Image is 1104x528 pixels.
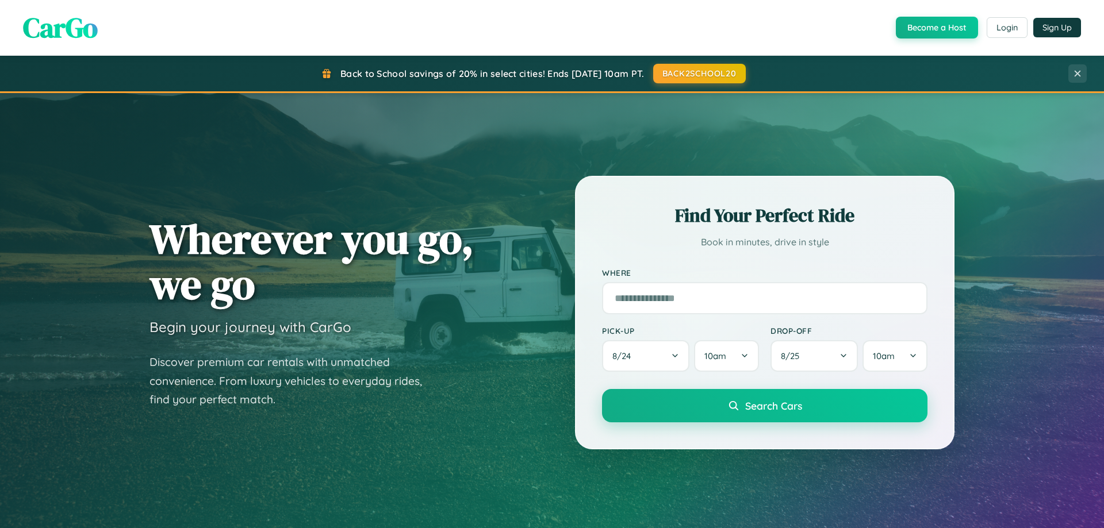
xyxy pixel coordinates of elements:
button: BACK2SCHOOL20 [653,64,746,83]
button: 10am [694,340,759,372]
button: Login [987,17,1028,38]
button: 8/25 [770,340,858,372]
span: 8 / 25 [781,350,805,361]
label: Where [602,268,927,278]
h3: Begin your journey with CarGo [149,318,351,336]
span: CarGo [23,9,98,47]
h2: Find Your Perfect Ride [602,203,927,228]
span: Back to School savings of 20% in select cities! Ends [DATE] 10am PT. [340,68,644,79]
label: Drop-off [770,326,927,336]
p: Book in minutes, drive in style [602,234,927,250]
button: 10am [862,340,927,372]
span: Search Cars [745,399,802,412]
button: Sign Up [1033,18,1081,37]
span: 10am [873,350,895,361]
button: 8/24 [602,340,689,372]
span: 10am [704,350,726,361]
h1: Wherever you go, we go [149,216,474,307]
span: 8 / 24 [612,350,637,361]
p: Discover premium car rentals with unmatched convenience. From luxury vehicles to everyday rides, ... [149,353,437,409]
button: Become a Host [896,17,978,38]
button: Search Cars [602,389,927,422]
label: Pick-up [602,326,759,336]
